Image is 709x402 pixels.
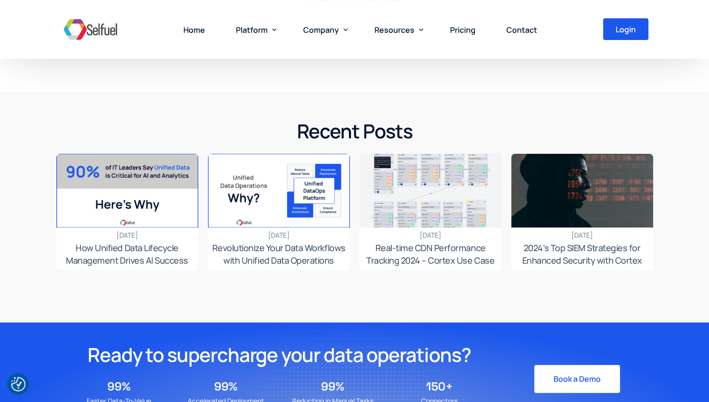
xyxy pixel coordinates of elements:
[236,25,268,35] span: Platform
[426,377,446,396] span: 150
[321,377,335,396] span: 99
[212,242,346,266] span: Revolutionize Your Data Workflows with Unified Data Operations
[366,242,494,266] span: Real-time CDN Performance Tracking 2024 – Cortex Use Case
[229,377,274,396] span: %
[515,241,649,267] a: 2024’s Top SIEM Strategies for Enhanced Security with Cortex
[335,377,381,396] span: %
[11,377,26,391] button: Cookie Settings
[661,356,709,402] iframe: Chat Widget
[61,342,498,368] h2: Ready to supercharge your data operations?
[603,18,648,40] a: Login
[522,242,642,266] span: 2024’s Top SIEM Strategies for Enhanced Security with Cortex
[616,26,636,33] span: Login
[107,377,122,396] span: 99
[303,25,339,35] span: Company
[420,229,441,241] div: [DATE]
[534,365,620,393] a: Book a Demo
[554,375,601,383] span: Book a Demo
[506,25,537,35] span: Contact
[214,377,229,396] span: 99
[450,25,476,35] span: Pricing
[60,241,194,267] a: How Unified Data Lifecycle Management Drives AI Success
[56,118,653,144] h2: Recent Posts
[446,377,488,396] span: +
[122,377,168,396] span: %
[66,242,188,266] span: How Unified Data Lifecycle Management Drives AI Success
[268,229,290,241] div: [DATE]
[363,241,498,267] a: Real-time CDN Performance Tracking 2024 – Cortex Use Case
[183,25,205,35] span: Home
[571,229,593,241] div: [DATE]
[116,229,138,241] div: [DATE]
[374,25,414,35] span: Resources
[11,377,26,391] img: Revisit consent button
[212,241,346,267] a: Revolutionize Your Data Workflows with Unified Data Operations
